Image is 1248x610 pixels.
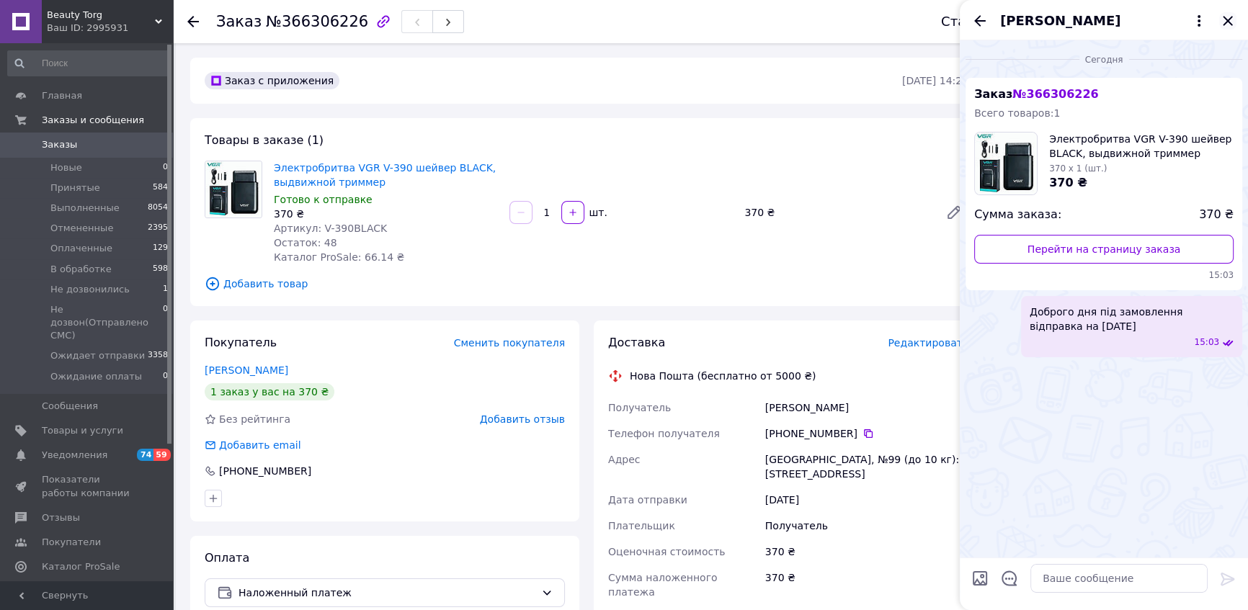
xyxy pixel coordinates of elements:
[971,12,989,30] button: Назад
[153,263,168,276] span: 598
[974,207,1061,223] span: Сумма заказа:
[1000,569,1019,588] button: Открыть шаблоны ответов
[205,364,288,376] a: [PERSON_NAME]
[1000,12,1120,30] span: [PERSON_NAME]
[163,283,168,296] span: 1
[205,551,249,565] span: Оплата
[274,207,498,221] div: 370 ₴
[205,161,262,217] img: Электробритва VGR V-390 шейвер BLACK, выдвижной триммер
[137,449,153,461] span: 74
[1049,176,1087,189] span: 370 ₴
[626,369,819,383] div: Нова Пошта (бесплатно от 5000 ₴)
[219,413,290,425] span: Без рейтинга
[205,72,339,89] div: Заказ с приложения
[974,235,1234,264] a: Перейти на страницу заказа
[205,383,334,400] div: 1 заказ у вас на 370 ₴
[153,242,168,255] span: 129
[50,303,163,343] span: Не дозвон(Отправлено СМС)
[941,14,1038,29] div: Статус заказа
[762,395,971,421] div: [PERSON_NAME]
[205,133,324,147] span: Товары в заказе (1)
[216,13,262,30] span: Заказ
[205,336,277,349] span: Покупатель
[975,133,1037,194] img: 6648743781_w100_h100_elektrobritva-vgr-v-390.jpg
[274,162,496,188] a: Электробритва VGR V-390 шейвер BLACK, выдвижной триммер
[203,438,303,452] div: Добавить email
[608,402,671,413] span: Получатель
[274,251,404,263] span: Каталог ProSale: 66.14 ₴
[42,424,123,437] span: Товары и услуги
[1199,207,1234,223] span: 370 ₴
[239,585,535,601] span: Наложенный платеж
[480,413,565,425] span: Добавить отзыв
[1030,305,1234,333] span: Доброго дня під замовлення відправка на [DATE]
[888,337,968,349] span: Редактировать
[762,513,971,539] div: Получатель
[608,494,687,506] span: Дата отправки
[50,242,112,255] span: Оплаченные
[762,539,971,565] div: 370 ₴
[50,370,142,383] span: Ожидание оплаты
[966,52,1242,66] div: 12.10.2025
[42,400,98,413] span: Сообщения
[274,237,337,248] span: Остаток: 48
[274,194,373,205] span: Готово к отправке
[163,370,168,383] span: 0
[42,89,82,102] span: Главная
[42,536,101,549] span: Покупатели
[47,9,155,22] span: Beauty Torg
[608,428,720,439] span: Телефон получателя
[50,222,113,235] span: Отмененные
[608,572,717,598] span: Сумма наложенного платежа
[762,447,971,487] div: [GEOGRAPHIC_DATA], №99 (до 10 кг): [STREET_ADDRESS]
[50,161,82,174] span: Новые
[974,269,1234,282] span: 15:03 12.10.2025
[163,161,168,174] span: 0
[1049,163,1107,174] span: 370 x 1 (шт.)
[608,520,675,531] span: Плательщик
[42,473,133,499] span: Показатели работы компании
[50,181,100,194] span: Принятые
[1000,12,1208,30] button: [PERSON_NAME]
[42,560,120,573] span: Каталог ProSale
[762,565,971,605] div: 370 ₴
[608,546,726,557] span: Оценочная стоимость
[608,454,640,465] span: Адрес
[187,14,199,29] div: Вернуться назад
[974,107,1060,119] span: Всего товаров: 1
[148,202,168,215] span: 8054
[902,75,968,86] time: [DATE] 14:23
[940,198,968,227] a: Редактировать
[1049,132,1234,161] span: Электробритва VGR V-390 шейвер BLACK, выдвижной триммер
[1219,12,1236,30] button: Закрыть
[765,426,968,441] div: [PHONE_NUMBER]
[153,449,170,461] span: 59
[42,511,80,524] span: Отзывы
[42,114,144,127] span: Заказы и сообщения
[205,276,968,292] span: Добавить товар
[974,87,1099,101] span: Заказ
[274,223,387,234] span: Артикул: V-390BLACK
[7,50,169,76] input: Поиск
[454,337,565,349] span: Сменить покупателя
[47,22,173,35] div: Ваш ID: 2995931
[50,349,145,362] span: Ожидает отправки
[42,138,77,151] span: Заказы
[762,487,971,513] div: [DATE]
[586,205,609,220] div: шт.
[218,464,313,478] div: [PHONE_NUMBER]
[218,438,303,452] div: Добавить email
[1079,54,1129,66] span: Сегодня
[50,263,112,276] span: В обработке
[42,449,107,462] span: Уведомления
[1194,336,1219,349] span: 15:03 12.10.2025
[266,13,368,30] span: №366306226
[163,303,168,343] span: 0
[153,181,168,194] span: 584
[1012,87,1098,101] span: № 366306226
[50,283,130,296] span: Не дозвонились
[608,336,665,349] span: Доставка
[148,349,168,362] span: 3358
[739,202,934,223] div: 370 ₴
[50,202,120,215] span: Выполненные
